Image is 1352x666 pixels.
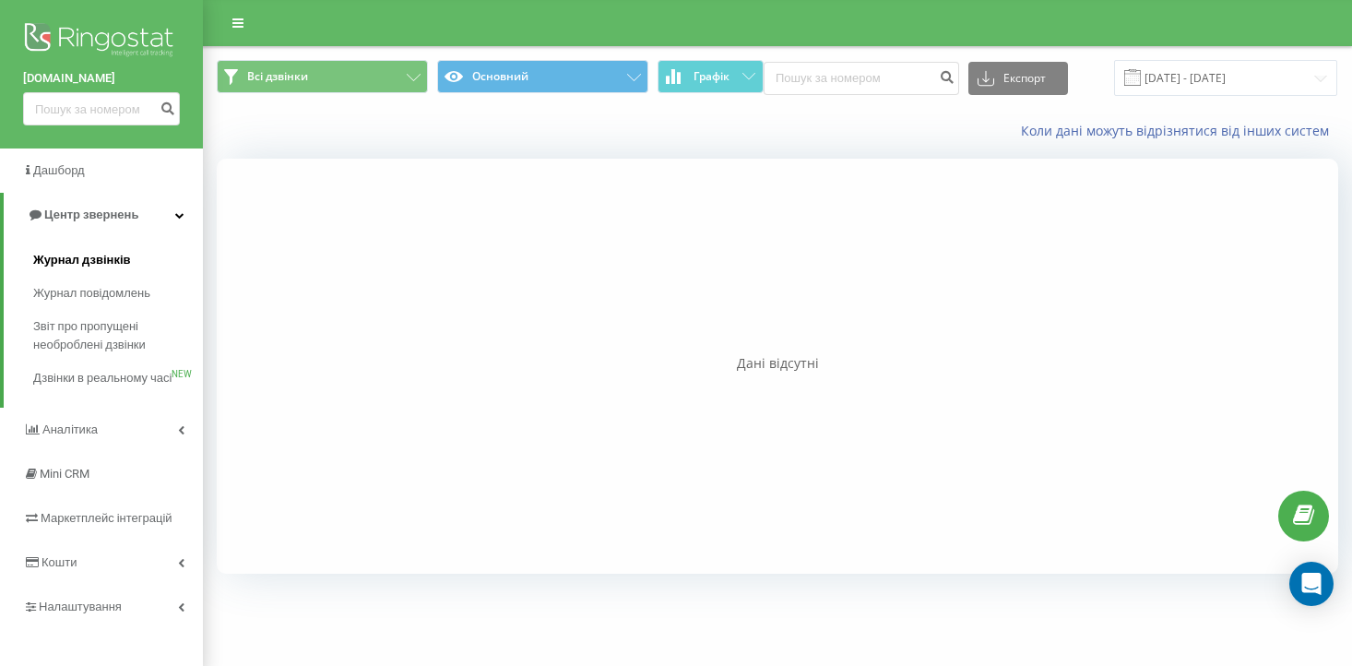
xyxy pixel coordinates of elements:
[23,92,180,125] input: Пошук за номером
[33,310,203,362] a: Звіт про пропущені необроблені дзвінки
[217,354,1338,373] div: Дані відсутні
[23,18,180,65] img: Ringostat logo
[1021,122,1338,139] a: Коли дані можуть відрізнятися вiд інших систем
[23,69,180,88] a: [DOMAIN_NAME]
[33,362,203,395] a: Дзвінки в реальному часіNEW
[694,70,729,83] span: Графік
[33,284,150,303] span: Журнал повідомлень
[41,511,172,525] span: Маркетплейс інтеграцій
[40,467,89,481] span: Mini CRM
[33,163,85,177] span: Дашборд
[4,193,203,237] a: Центр звернень
[33,369,172,387] span: Дзвінки в реальному часі
[1289,562,1334,606] div: Open Intercom Messenger
[217,60,428,93] button: Всі дзвінки
[33,251,131,269] span: Журнал дзвінків
[968,62,1068,95] button: Експорт
[42,422,98,436] span: Аналiтика
[33,277,203,310] a: Журнал повідомлень
[247,69,308,84] span: Всі дзвінки
[44,208,138,221] span: Центр звернень
[658,60,764,93] button: Графік
[33,244,203,277] a: Журнал дзвінків
[39,600,122,613] span: Налаштування
[42,555,77,569] span: Кошти
[764,62,959,95] input: Пошук за номером
[437,60,648,93] button: Основний
[33,317,194,354] span: Звіт про пропущені необроблені дзвінки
